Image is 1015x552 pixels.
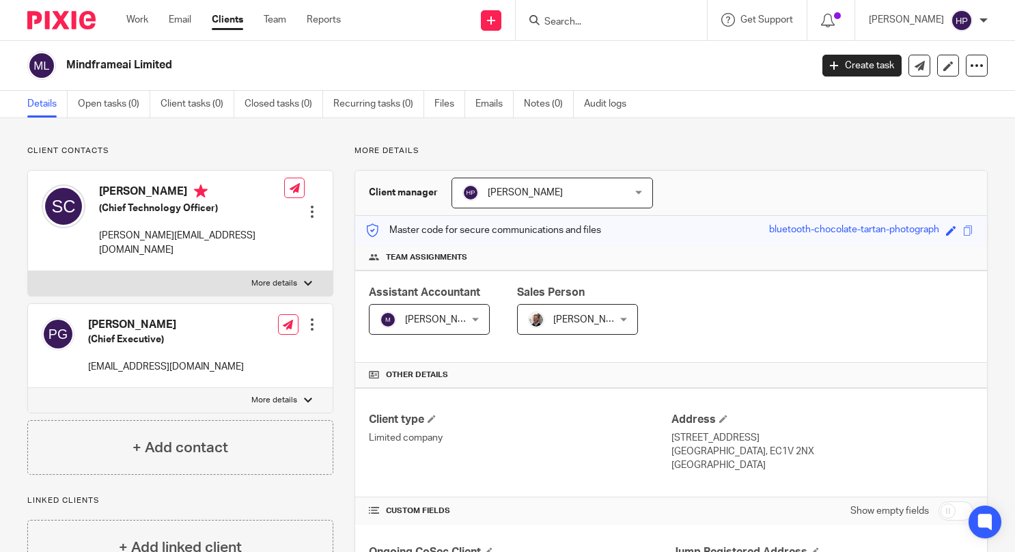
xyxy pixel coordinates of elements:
h4: [PERSON_NAME] [99,184,284,202]
span: [PERSON_NAME] [405,315,480,325]
img: svg%3E [951,10,973,31]
a: Clients [212,13,243,27]
label: Show empty fields [850,504,929,518]
i: Primary [194,184,208,198]
h5: (Chief Executive) [88,333,244,346]
a: Client tasks (0) [161,91,234,118]
img: svg%3E [27,51,56,80]
p: Master code for secure communications and files [365,223,601,237]
img: svg%3E [462,184,479,201]
span: [PERSON_NAME] [488,188,563,197]
a: Recurring tasks (0) [333,91,424,118]
img: svg%3E [42,184,85,228]
a: Create task [822,55,902,77]
a: Email [169,13,191,27]
a: Open tasks (0) [78,91,150,118]
a: Closed tasks (0) [245,91,323,118]
a: Details [27,91,68,118]
img: Matt%20Circle.png [528,312,544,328]
a: Reports [307,13,341,27]
p: [STREET_ADDRESS] [671,431,973,445]
p: [GEOGRAPHIC_DATA], EC1V 2NX [671,445,973,458]
a: Files [434,91,465,118]
h2: Mindframeai Limited [66,58,655,72]
p: [PERSON_NAME] [869,13,944,27]
p: Limited company [369,431,671,445]
p: Client contacts [27,146,333,156]
a: Notes (0) [524,91,574,118]
p: More details [354,146,988,156]
input: Search [543,16,666,29]
img: svg%3E [380,312,396,328]
div: bluetooth-chocolate-tartan-photograph [769,223,939,238]
h5: (Chief Technology Officer) [99,202,284,215]
h3: Client manager [369,186,438,199]
span: Other details [386,370,448,381]
a: Team [264,13,286,27]
a: Audit logs [584,91,637,118]
img: svg%3E [42,318,74,350]
h4: [PERSON_NAME] [88,318,244,332]
span: Team assignments [386,252,467,263]
h4: Address [671,413,973,427]
h4: Client type [369,413,671,427]
span: Sales Person [517,287,585,298]
span: Get Support [740,15,793,25]
p: [PERSON_NAME][EMAIL_ADDRESS][DOMAIN_NAME] [99,229,284,257]
p: [GEOGRAPHIC_DATA] [671,458,973,472]
h4: + Add contact [133,437,228,458]
span: [PERSON_NAME] [553,315,628,325]
p: Linked clients [27,495,333,506]
h4: CUSTOM FIELDS [369,506,671,516]
span: Assistant Accountant [369,287,480,298]
p: More details [251,395,297,406]
p: [EMAIL_ADDRESS][DOMAIN_NAME] [88,360,244,374]
p: More details [251,278,297,289]
a: Work [126,13,148,27]
a: Emails [475,91,514,118]
img: Pixie [27,11,96,29]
